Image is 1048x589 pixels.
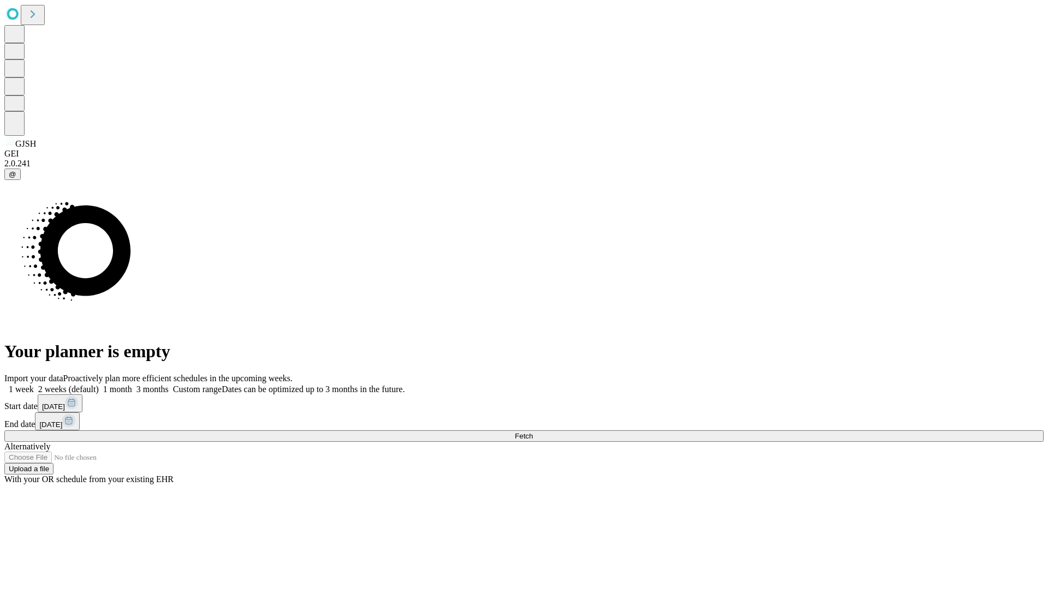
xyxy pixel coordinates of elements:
span: GJSH [15,139,36,148]
span: Proactively plan more efficient schedules in the upcoming weeks. [63,374,293,383]
div: End date [4,412,1044,430]
span: 1 month [103,384,132,394]
span: [DATE] [39,420,62,429]
div: Start date [4,394,1044,412]
button: Upload a file [4,463,53,474]
span: Import your data [4,374,63,383]
h1: Your planner is empty [4,341,1044,362]
button: [DATE] [38,394,82,412]
button: @ [4,169,21,180]
button: Fetch [4,430,1044,442]
span: Custom range [173,384,222,394]
span: 1 week [9,384,34,394]
div: GEI [4,149,1044,159]
button: [DATE] [35,412,80,430]
span: With your OR schedule from your existing EHR [4,474,174,484]
span: [DATE] [42,402,65,411]
div: 2.0.241 [4,159,1044,169]
span: Dates can be optimized up to 3 months in the future. [222,384,404,394]
span: Fetch [515,432,533,440]
span: 3 months [136,384,169,394]
span: @ [9,170,16,178]
span: Alternatively [4,442,50,451]
span: 2 weeks (default) [38,384,99,394]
